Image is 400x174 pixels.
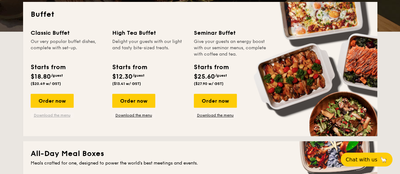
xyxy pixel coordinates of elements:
[31,63,65,72] div: Starts from
[112,28,186,37] div: High Tea Buffet
[194,73,215,81] span: $25.60
[132,73,145,78] span: /guest
[31,39,105,57] div: Our very popular buffet dishes, complete with set-up.
[194,94,237,108] div: Order now
[31,94,74,108] div: Order now
[112,39,186,57] div: Delight your guests with our light and tasty bite-sized treats.
[346,157,377,163] span: Chat with us
[51,73,63,78] span: /guest
[112,113,155,118] a: Download the menu
[380,156,387,163] span: 🦙
[31,160,370,166] div: Meals crafted for one, designed to power the world's best meetings and events.
[194,81,224,86] span: ($27.90 w/ GST)
[31,73,51,81] span: $18.80
[112,81,141,86] span: ($13.41 w/ GST)
[31,28,105,37] div: Classic Buffet
[194,39,268,57] div: Give your guests an energy boost with our seminar menus, complete with coffee and tea.
[194,28,268,37] div: Seminar Buffet
[194,113,237,118] a: Download the menu
[341,153,392,166] button: Chat with us🦙
[31,113,74,118] a: Download the menu
[194,63,228,72] div: Starts from
[31,149,370,159] h2: All-Day Meal Boxes
[112,94,155,108] div: Order now
[31,9,370,20] h2: Buffet
[215,73,227,78] span: /guest
[112,73,132,81] span: $12.30
[112,63,147,72] div: Starts from
[31,81,61,86] span: ($20.49 w/ GST)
